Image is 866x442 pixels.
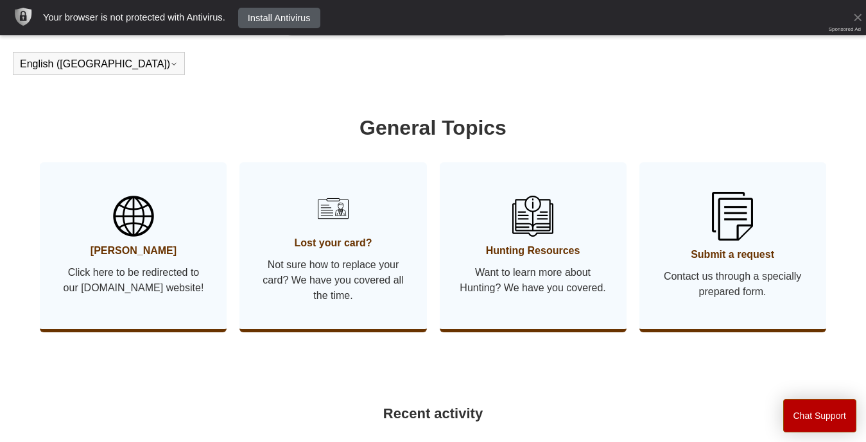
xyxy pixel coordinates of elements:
a: Lost your card? Not sure how to replace your card? We have you covered all the time. [239,162,426,329]
span: Click here to be redirected to our [DOMAIN_NAME] website! [59,265,207,296]
span: [PERSON_NAME] [59,243,207,259]
span: Hunting Resources [459,243,607,259]
span: Contact us through a specially prepared form. [659,269,807,300]
button: Chat Support [783,399,857,432]
img: 01HZPCYSBW5AHTQ31RY2D2VRJS [113,196,154,237]
span: Submit a request [659,247,807,262]
h1: General Topics [43,112,822,143]
a: [PERSON_NAME] Click here to be redirected to our [DOMAIN_NAME] website! [40,162,227,329]
h2: Recent activity [43,403,822,424]
img: 01HZPCYSH6ZB6VTWVB6HCD0F6B [313,188,354,229]
span: Not sure how to replace your card? We have you covered all the time. [259,257,407,303]
span: Lost your card? [259,235,407,251]
img: 01HZPCYSSKB2GCFG1V3YA1JVB9 [712,192,753,241]
span: Want to learn more about Hunting? We have you covered. [459,265,607,296]
img: 01HZPCYSN9AJKKHAEXNV8VQ106 [512,196,553,237]
a: Hunting Resources Want to learn more about Hunting? We have you covered. [440,162,627,329]
a: Submit a request Contact us through a specially prepared form. [639,162,826,329]
button: English ([GEOGRAPHIC_DATA]) [20,58,178,70]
